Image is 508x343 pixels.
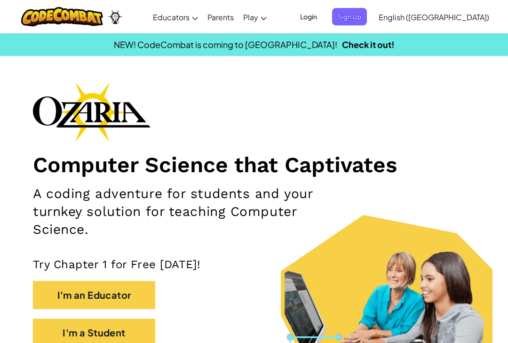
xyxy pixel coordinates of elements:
[203,4,238,30] a: Parents
[21,7,103,26] img: CodeCombat logo
[379,12,489,22] span: English ([GEOGRAPHIC_DATA])
[332,8,367,25] button: Sign Up
[33,257,475,271] p: Try Chapter 1 for Free [DATE]!
[148,4,203,30] a: Educators
[294,8,323,25] button: Login
[342,39,395,50] a: Check it out!
[114,39,337,50] span: NEW! CodeCombat is coming to [GEOGRAPHIC_DATA]!
[374,4,494,30] a: English ([GEOGRAPHIC_DATA])
[108,10,123,24] img: Ozaria
[33,281,155,309] button: I'm an Educator
[238,4,271,30] a: Play
[243,12,258,22] span: Play
[33,185,329,239] h2: A coding adventure for students and your turnkey solution for teaching Computer Science.
[33,82,151,142] img: Ozaria branding logo
[153,12,190,22] span: Educators
[33,152,475,178] h1: Computer Science that Captivates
